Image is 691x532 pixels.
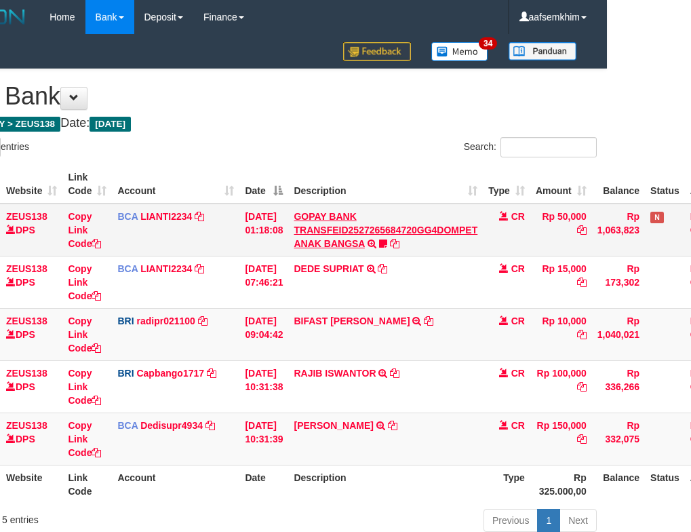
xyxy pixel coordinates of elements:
a: Copy Link Code [68,263,101,301]
a: BIFAST [PERSON_NAME] [294,316,410,326]
td: DPS [1,308,62,360]
a: 1 [537,509,560,532]
a: [PERSON_NAME] [294,420,373,431]
a: Copy Link Code [68,316,101,354]
a: Copy Rp 50,000 to clipboard [577,225,587,235]
span: BCA [117,420,138,431]
a: Dedisupr4934 [140,420,203,431]
span: CR [511,211,525,222]
td: Rp 150,000 [530,413,592,465]
a: Next [559,509,597,532]
td: [DATE] 09:04:42 [239,308,288,360]
th: Balance [592,165,645,204]
th: Link Code: activate to sort column ascending [62,165,112,204]
th: Status [645,165,685,204]
a: LIANTI2234 [140,263,192,274]
span: CR [511,368,525,379]
a: Copy EVA NURDIANA to clipboard [388,420,397,431]
a: Copy GOPAY BANK TRANSFEID2527265684720GG4DOMPET ANAK BANGSA to clipboard [390,238,399,249]
a: Copy DEDE SUPRIAT to clipboard [378,263,387,274]
th: Date: activate to sort column descending [239,165,288,204]
td: Rp 1,040,021 [592,308,645,360]
span: CR [511,316,525,326]
img: Button%20Memo.svg [431,42,488,61]
a: Copy RAJIB ISWANTOR to clipboard [390,368,399,379]
img: Feedback.jpg [343,42,411,61]
a: Copy Dedisupr4934 to clipboard [205,420,215,431]
td: [DATE] 10:31:38 [239,360,288,413]
th: Website [1,465,62,503]
td: [DATE] 01:18:08 [239,204,288,256]
a: Copy LIANTI2234 to clipboard [195,263,204,274]
th: Amount: activate to sort column ascending [530,165,592,204]
input: Search: [500,137,597,157]
td: Rp 10,000 [530,308,592,360]
td: DPS [1,413,62,465]
span: BCA [117,263,138,274]
img: panduan.png [509,42,576,60]
td: DPS [1,360,62,413]
a: Copy radipr021100 to clipboard [198,316,208,326]
span: Has Note [650,212,664,223]
th: Date [239,465,288,503]
td: DPS [1,256,62,308]
a: ZEUS138 [6,368,47,379]
td: Rp 332,075 [592,413,645,465]
th: Link Code [62,465,112,503]
a: Copy BIFAST ERIKA S PAUN to clipboard [424,316,433,326]
th: Description [288,465,483,503]
a: 34 [421,34,498,69]
a: ZEUS138 [6,420,47,431]
th: Account: activate to sort column ascending [112,165,239,204]
th: Rp 325.000,00 [530,465,592,503]
td: [DATE] 10:31:39 [239,413,288,465]
span: 34 [479,37,497,50]
td: Rp 1,063,823 [592,204,645,256]
a: DEDE SUPRIAT [294,263,363,274]
td: DPS [1,204,62,256]
a: LIANTI2234 [140,211,192,222]
a: ZEUS138 [6,316,47,326]
th: Type [483,465,530,503]
a: Copy Rp 100,000 to clipboard [577,381,587,392]
a: Copy Link Code [68,420,101,458]
a: Copy Rp 10,000 to clipboard [577,329,587,340]
a: GOPAY BANK TRANSFEID2527265684720GG4DOMPET ANAK BANGSA [294,211,477,249]
td: Rp 50,000 [530,204,592,256]
label: Search: [464,137,597,157]
a: Copy Link Code [68,368,101,406]
a: Previous [483,509,538,532]
span: CR [511,420,525,431]
a: ZEUS138 [6,263,47,274]
th: Account [112,465,239,503]
td: Rp 336,266 [592,360,645,413]
span: [DATE] [90,117,131,132]
td: Rp 100,000 [530,360,592,413]
span: BRI [117,368,134,379]
a: Capbango1717 [136,368,204,379]
span: BRI [117,316,134,326]
a: RAJIB ISWANTOR [294,368,376,379]
th: Website: activate to sort column ascending [1,165,62,204]
a: Copy Link Code [68,211,101,249]
a: Copy LIANTI2234 to clipboard [195,211,204,222]
a: ZEUS138 [6,211,47,222]
th: Type: activate to sort column ascending [483,165,530,204]
span: CR [511,263,525,274]
td: Rp 15,000 [530,256,592,308]
th: Balance [592,465,645,503]
td: [DATE] 07:46:21 [239,256,288,308]
a: Copy Rp 150,000 to clipboard [577,434,587,444]
td: Rp 173,302 [592,256,645,308]
th: Status [645,465,685,503]
span: BCA [117,211,138,222]
a: Copy Rp 15,000 to clipboard [577,277,587,288]
th: Description: activate to sort column ascending [288,165,483,204]
a: Copy Capbango1717 to clipboard [207,368,216,379]
a: radipr021100 [136,316,195,326]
